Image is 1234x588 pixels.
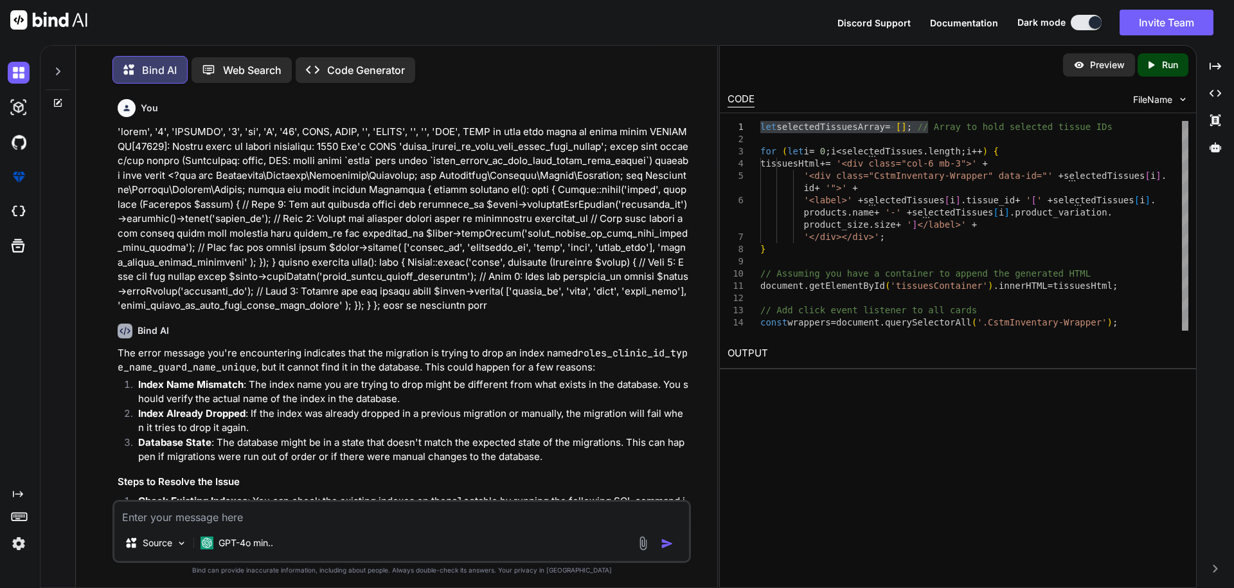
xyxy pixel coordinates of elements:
[728,255,744,268] div: 9
[760,158,820,169] span: tissuesHtml
[993,207,998,217] span: [
[874,219,896,230] span: size
[1107,317,1112,327] span: )
[857,195,863,205] span: +
[901,122,906,132] span: ]
[118,125,688,313] p: 'lorem', '4', 'IPSUMDO', '3', 'si', 'A', '46', CONS, ADIP, '', 'ELITS', '', '', 'DOE', TEMP in ut...
[8,166,30,188] img: premium
[219,537,273,549] p: GPT-4o min..
[1133,93,1172,106] span: FileName
[138,407,246,419] strong: Index Already Dropped
[993,280,998,291] span: .
[955,195,960,205] span: ]
[201,537,213,549] img: GPT-4o mini
[1015,195,1020,205] span: +
[138,407,688,436] p: : If the index was already dropped in a previous migration or manually, the migration will fail w...
[803,232,879,242] span: '</div></div>'
[1017,16,1066,29] span: Dark mode
[776,122,885,132] span: selectedTissuesArray
[8,131,30,153] img: githubDark
[728,280,744,292] div: 11
[138,378,688,407] p: : The index name you are trying to drop might be different from what exists in the database. You ...
[874,207,879,217] span: +
[142,62,177,78] p: Bind AI
[803,146,809,156] span: i
[1150,195,1156,205] span: .
[760,244,765,254] span: }
[728,194,744,207] div: 6
[977,317,1107,327] span: '.CstmInventary-Wrapper'
[446,495,475,508] code: roles
[885,280,890,291] span: (
[928,146,961,156] span: length
[917,122,1112,132] span: // Array to hold selected tissue IDs
[906,122,911,132] span: ;
[879,317,884,327] span: .
[728,231,744,243] div: 7
[971,317,976,327] span: (
[912,207,993,217] span: selectedTissues
[8,201,30,223] img: cloudideIcon
[760,305,977,315] span: // Add click event listener to all cards
[961,146,966,156] span: ;
[879,232,884,242] span: ;
[760,317,787,327] span: const
[885,317,972,327] span: querySelectorAll
[841,146,922,156] span: selectedTissues
[837,16,911,30] button: Discord Support
[1113,317,1118,327] span: ;
[118,475,688,490] h3: Steps to Resolve the Issue
[803,183,814,193] span: id
[803,207,846,217] span: products
[636,536,650,551] img: attachment
[852,183,857,193] span: +
[890,329,901,340] span: =>
[787,317,830,327] span: wrappers
[10,10,87,30] img: Bind AI
[176,538,187,549] img: Pick Models
[728,145,744,158] div: 3
[728,121,744,133] div: 1
[760,268,1031,279] span: // Assuming you have a container to append the gen
[809,280,885,291] span: getElementById
[138,436,211,448] strong: Database State
[1047,280,1052,291] span: =
[803,280,809,291] span: .
[863,195,944,205] span: selectedTissues
[1161,170,1166,181] span: .
[999,207,1004,217] span: i
[1145,195,1150,205] span: ]
[930,16,998,30] button: Documentation
[852,207,874,217] span: name
[950,195,955,205] span: i
[1037,195,1042,205] span: '
[138,324,169,337] h6: Bind AI
[138,436,688,464] p: : The database might be in a state that doesn't match the expected state of the migrations. This ...
[836,158,977,169] span: '<div class="col-6 mb-3">'
[868,219,873,230] span: .
[819,146,825,156] span: 0
[782,146,787,156] span: (
[138,378,244,390] strong: Index Name Mismatch
[1031,268,1091,279] span: erated HTML
[803,170,1053,181] span: '<div class="CstmInventary-Wrapper" data-id="'
[906,219,911,230] span: '
[825,146,830,156] span: ;
[961,195,966,205] span: .
[760,280,803,291] span: document
[1015,207,1107,217] span: product_variation
[138,494,688,523] p: : You can check the existing indexes on the table by running the following SQL command in your da...
[803,219,868,230] span: product_size
[1058,170,1063,181] span: +
[327,62,405,78] p: Code Generator
[1156,170,1161,181] span: ]
[141,102,158,115] h6: You
[803,195,852,205] span: '<label>'
[1150,170,1156,181] span: i
[112,565,691,575] p: Bind can provide inaccurate information, including about people. Always double-check its answers....
[728,317,744,329] div: 14
[1031,195,1036,205] span: [
[8,96,30,118] img: darkAi-studio
[1113,280,1118,291] span: ;
[760,146,776,156] span: for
